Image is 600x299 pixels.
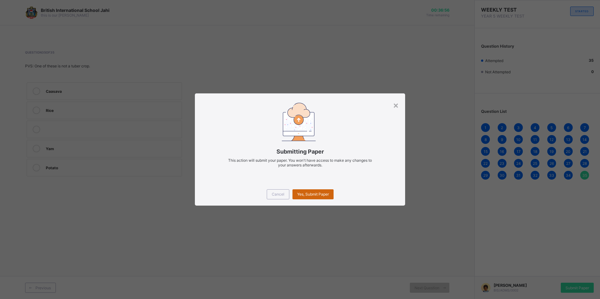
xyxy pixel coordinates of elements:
span: This action will submit your paper. You won't have access to make any changes to your answers aft... [228,158,372,167]
span: Yes, Submit Paper [297,192,329,197]
span: Cancel [272,192,284,197]
div: × [393,100,399,110]
span: Submitting Paper [204,148,395,155]
img: submitting-paper.7509aad6ec86be490e328e6d2a33d40a.svg [282,103,316,141]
